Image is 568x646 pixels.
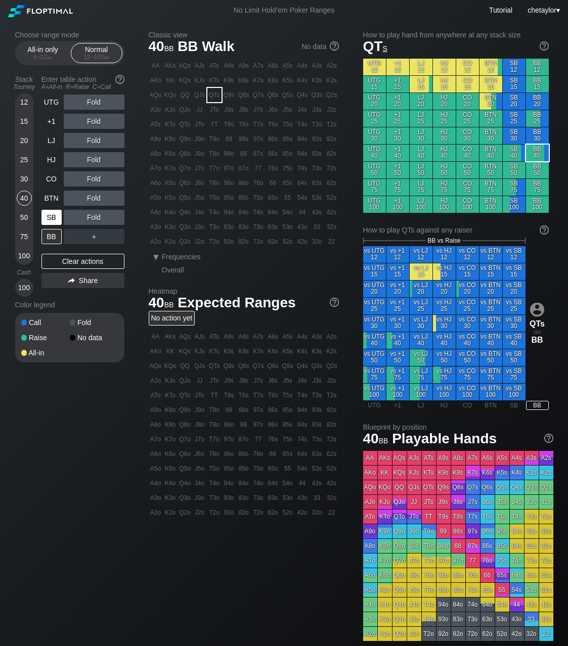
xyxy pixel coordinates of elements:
[17,171,32,187] div: 30
[163,161,178,175] div: K7o
[251,73,266,87] div: K7s
[310,147,324,161] div: 83s
[310,161,324,175] div: 73s
[433,179,456,196] div: HJ 75
[178,88,192,102] div: QQ
[281,117,295,131] div: T5s
[386,127,409,144] div: +1 30
[163,147,178,161] div: K8o
[503,127,526,144] div: SB 30
[386,59,409,75] div: +1 12
[207,88,222,102] div: QTs
[295,132,310,146] div: 94s
[163,103,178,117] div: KJo
[222,117,236,131] div: T9s
[193,59,207,73] div: AJs
[266,191,280,205] div: 65o
[295,59,310,73] div: A4s
[237,191,251,205] div: 85o
[526,59,549,75] div: BB 12
[163,191,178,205] div: K5o
[295,176,310,190] div: 64s
[281,103,295,117] div: J5s
[301,42,338,52] div: No data
[456,162,479,178] div: CO 50
[17,229,32,244] div: 75
[237,235,251,249] div: 82o
[479,59,502,75] div: BTN 12
[325,103,339,117] div: J2s
[281,132,295,146] div: 95s
[489,6,512,14] a: Tutorial
[410,110,432,127] div: LJ 25
[178,220,192,234] div: Q3o
[386,196,409,213] div: +1 100
[386,162,409,178] div: +1 50
[73,43,120,63] div: Normal
[149,73,163,87] div: AKo
[178,161,192,175] div: Q7o
[266,205,280,219] div: 64o
[178,117,192,131] div: QTo
[433,76,456,93] div: HJ 15
[237,205,251,219] div: 84o
[433,127,456,144] div: HJ 30
[17,114,32,129] div: 15
[222,220,236,234] div: 93o
[178,147,192,161] div: Q8o
[281,205,295,219] div: 54o
[479,179,502,196] div: BTN 75
[11,71,37,95] div: Stack
[325,73,339,87] div: K2s
[64,95,124,110] div: Fold
[70,334,118,341] div: No data
[295,191,310,205] div: 54s
[530,302,544,316] img: icon-avatar.b40e07d9.svg
[222,59,236,73] div: A9s
[251,103,266,117] div: J7s
[363,38,387,54] span: QT
[75,54,118,61] div: 12 – 100
[163,205,178,219] div: K4o
[149,176,163,190] div: A6o
[363,196,386,213] div: UTG 100
[17,210,32,225] div: 50
[207,73,222,87] div: KTs
[207,117,222,131] div: TT
[479,76,502,93] div: BTN 15
[222,132,236,146] div: 99
[386,110,409,127] div: +1 25
[163,73,178,87] div: KK
[193,147,207,161] div: J8o
[149,205,163,219] div: A4o
[281,59,295,73] div: A5s
[526,127,549,144] div: BB 30
[164,42,174,53] span: bb
[503,179,526,196] div: SB 75
[410,93,432,110] div: LJ 20
[222,103,236,117] div: J9s
[8,5,73,17] img: Floptimal logo
[17,248,32,263] div: 100
[178,176,192,190] div: Q6o
[193,176,207,190] div: J6o
[526,93,549,110] div: BB 20
[456,93,479,110] div: CO 20
[363,110,386,127] div: UTG 25
[310,73,324,87] div: K3s
[251,220,266,234] div: 73o
[386,145,409,161] div: +1 40
[193,73,207,87] div: KJs
[456,110,479,127] div: CO 25
[251,176,266,190] div: 76o
[64,114,124,129] div: Fold
[207,220,222,234] div: T3o
[193,205,207,219] div: J4o
[207,147,222,161] div: T8o
[281,147,295,161] div: 85s
[207,132,222,146] div: T9o
[539,224,550,236] img: help.32db89a4.svg
[363,93,386,110] div: UTG 20
[17,95,32,110] div: 12
[163,59,178,73] div: AKs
